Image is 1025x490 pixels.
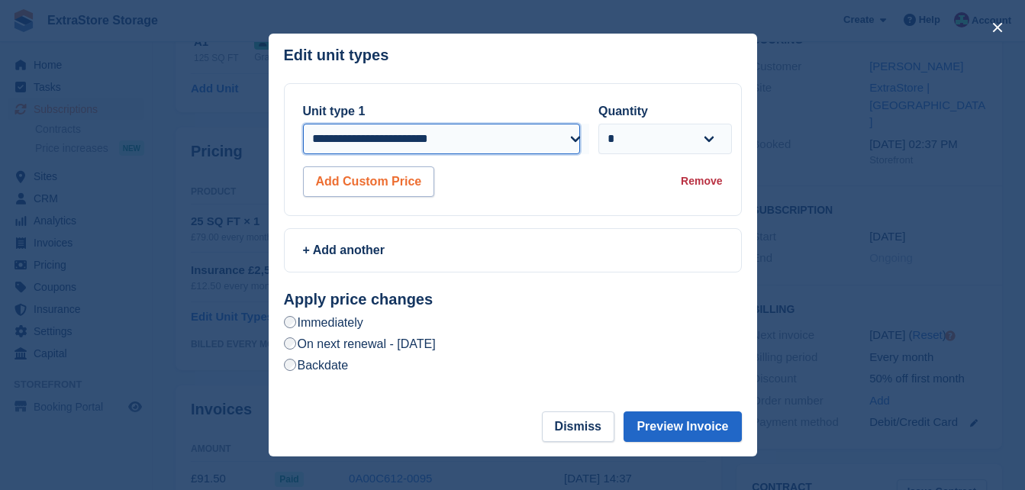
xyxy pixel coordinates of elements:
label: Unit type 1 [303,105,366,118]
button: Preview Invoice [624,411,741,442]
input: On next renewal - [DATE] [284,337,296,350]
label: Immediately [284,314,363,330]
label: On next renewal - [DATE] [284,336,436,352]
input: Backdate [284,359,296,371]
label: Backdate [284,357,349,373]
label: Quantity [598,105,648,118]
button: Add Custom Price [303,166,435,197]
button: Dismiss [542,411,614,442]
input: Immediately [284,316,296,328]
div: Remove [681,173,722,189]
div: + Add another [303,241,723,260]
a: + Add another [284,228,742,272]
p: Edit unit types [284,47,389,64]
strong: Apply price changes [284,291,434,308]
button: close [985,15,1010,40]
